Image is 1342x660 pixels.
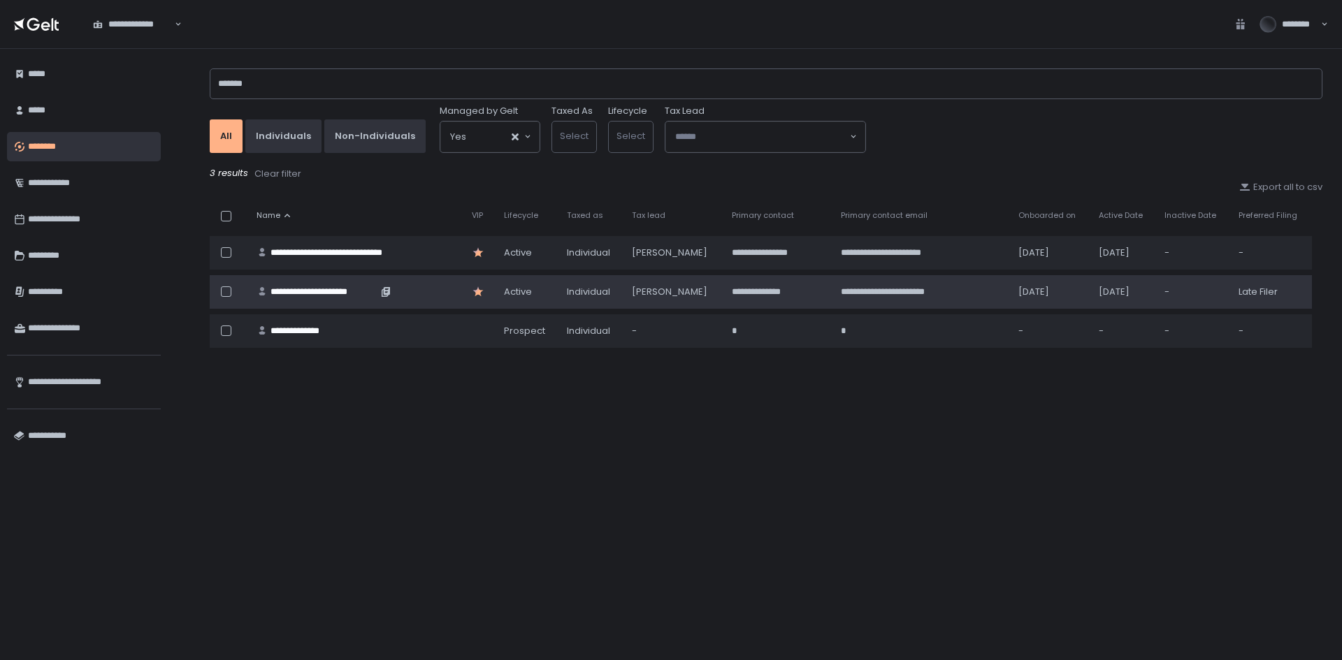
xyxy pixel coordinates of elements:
div: Individuals [256,130,311,142]
span: Yes [450,130,466,144]
div: [DATE] [1018,286,1082,298]
div: - [1018,325,1082,337]
span: Preferred Filing [1239,210,1297,221]
input: Search for option [466,130,510,144]
span: Onboarded on [1018,210,1076,221]
div: - [1164,286,1222,298]
div: Search for option [665,122,865,152]
div: [DATE] [1099,247,1148,259]
div: Search for option [440,122,540,152]
button: Individuals [245,119,322,153]
span: Primary contact [732,210,794,221]
span: Inactive Date [1164,210,1216,221]
button: Clear Selected [512,133,519,140]
label: Lifecycle [608,105,647,117]
div: - [1164,325,1222,337]
div: 3 results [210,167,1322,181]
div: Clear filter [254,168,301,180]
span: Lifecycle [504,210,538,221]
span: Tax Lead [665,105,705,117]
label: Taxed As [551,105,593,117]
span: prospect [504,325,545,337]
div: - [1164,247,1222,259]
span: Primary contact email [841,210,928,221]
div: Late Filer [1239,286,1304,298]
span: Managed by Gelt [440,105,518,117]
span: Name [257,210,280,221]
div: Non-Individuals [335,130,415,142]
div: Search for option [84,10,182,39]
div: Individual [567,325,615,337]
input: Search for option [675,130,849,144]
span: Active Date [1099,210,1143,221]
div: [DATE] [1099,286,1148,298]
button: Export all to csv [1239,181,1322,193]
div: [PERSON_NAME] [632,247,715,259]
div: - [1239,247,1304,259]
button: Non-Individuals [324,119,426,153]
span: VIP [472,210,483,221]
span: Select [616,129,645,142]
div: Individual [567,286,615,298]
div: Individual [567,247,615,259]
div: [PERSON_NAME] [632,286,715,298]
div: - [632,325,715,337]
div: All [220,130,232,142]
button: All [210,119,243,153]
span: Tax lead [632,210,665,221]
button: Clear filter [254,167,302,181]
div: [DATE] [1018,247,1082,259]
span: active [504,286,532,298]
div: - [1239,325,1304,337]
span: Select [560,129,589,142]
span: Taxed as [567,210,603,221]
span: active [504,247,532,259]
div: - [1099,325,1148,337]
